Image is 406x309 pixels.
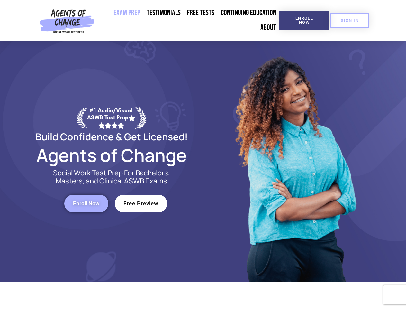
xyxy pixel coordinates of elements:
a: Enroll Now [64,195,108,212]
h2: Build Confidence & Get Licensed! [20,132,203,141]
a: Exam Prep [110,5,143,20]
a: SIGN IN [330,13,369,28]
div: #1 Audio/Visual ASWB Test Prep [87,107,135,128]
span: Free Preview [123,201,158,206]
nav: Menu [97,5,279,35]
a: Free Tests [184,5,218,20]
span: Enroll Now [73,201,100,206]
a: Continuing Education [218,5,279,20]
img: Website Image 1 (1) [230,41,359,282]
a: Testimonials [143,5,184,20]
span: Enroll Now [290,16,319,24]
p: Social Work Test Prep For Bachelors, Masters, and Clinical ASWB Exams [46,169,177,185]
a: Enroll Now [279,11,329,30]
span: SIGN IN [341,18,359,23]
h2: Agents of Change [20,148,203,163]
a: About [257,20,279,35]
a: Free Preview [115,195,167,212]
